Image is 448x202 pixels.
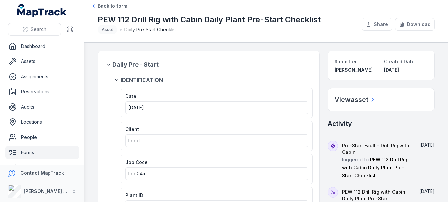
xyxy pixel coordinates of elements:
[5,146,79,159] a: Forms
[5,70,79,83] a: Assignments
[362,18,392,31] button: Share
[335,95,368,104] h2: View asset
[31,26,46,33] span: Search
[335,59,357,64] span: Submitter
[328,119,352,128] h2: Activity
[419,142,435,148] time: 13/09/2025, 9:13:26 pm
[5,100,79,114] a: Audits
[419,188,435,194] span: [DATE]
[342,143,410,178] span: triggered for
[419,142,435,148] span: [DATE]
[98,3,127,9] span: Back to form
[125,93,136,99] span: Date
[419,188,435,194] time: 13/09/2025, 9:13:26 pm
[128,105,144,110] span: [DATE]
[5,161,79,174] a: Reports
[5,131,79,144] a: People
[20,170,64,176] strong: Contact MapTrack
[125,159,148,165] span: Job Code
[125,192,143,198] span: Plant ID
[8,23,61,36] button: Search
[335,67,373,73] span: [PERSON_NAME]
[384,67,399,73] time: 13/09/2025, 9:13:26 pm
[5,55,79,68] a: Assets
[384,59,415,64] span: Created Date
[335,95,376,104] a: Viewasset
[98,15,321,25] h1: PEW 112 Drill Rig with Cabin Daily Plant Pre-Start Checklist
[91,3,127,9] a: Back to form
[17,4,67,17] a: MapTrack
[384,67,399,73] span: [DATE]
[98,25,117,34] div: Asset
[5,40,79,53] a: Dashboard
[124,26,177,33] span: Daily Pre-Start Checklist
[125,126,139,132] span: Client
[5,116,79,129] a: Locations
[112,60,159,69] span: Daily Pre - Start
[128,171,145,176] span: Lee04a
[24,188,78,194] strong: [PERSON_NAME] Group
[342,142,410,155] a: Pre-Start Fault - Drill Rig with Cabin
[5,85,79,98] a: Reservations
[121,76,163,84] span: IDENTIFICATION
[128,105,144,110] time: 13/09/2025, 12:00:00 am
[395,18,435,31] button: Download
[128,138,140,143] span: Leed
[342,157,407,178] span: PEW 112 Drill Rig with Cabin Daily Plant Pre-Start Checklist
